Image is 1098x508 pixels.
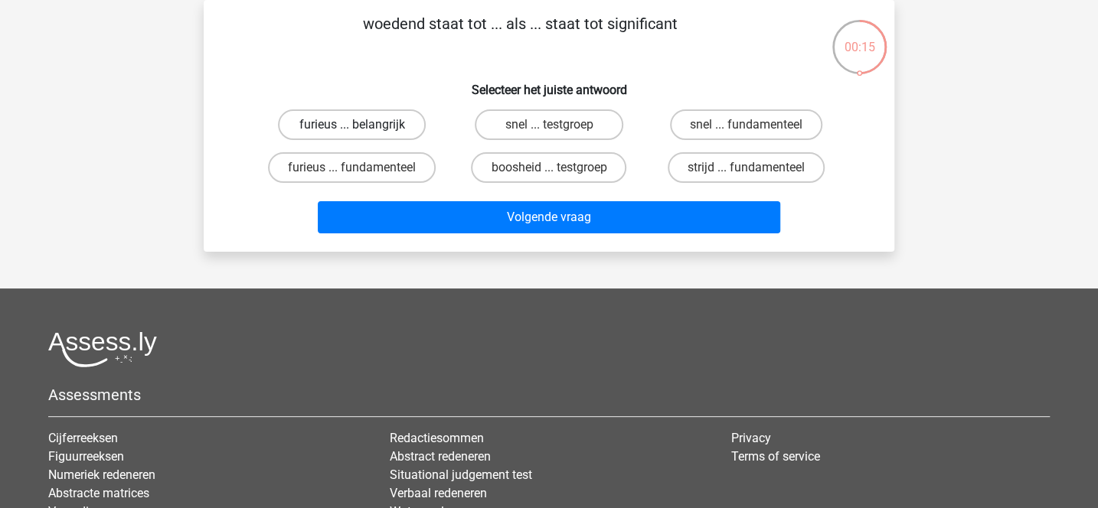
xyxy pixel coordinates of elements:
[390,467,532,482] a: Situational judgement test
[48,486,149,500] a: Abstracte matrices
[48,331,157,367] img: Assessly logo
[48,386,1050,404] h5: Assessments
[475,109,623,140] label: snel ... testgroep
[48,449,124,464] a: Figuurreeksen
[390,486,487,500] a: Verbaal redeneren
[278,109,426,140] label: furieus ... belangrijk
[731,431,771,445] a: Privacy
[390,431,484,445] a: Redactiesommen
[668,152,825,183] label: strijd ... fundamenteel
[48,431,118,445] a: Cijferreeksen
[670,109,822,140] label: snel ... fundamenteel
[731,449,820,464] a: Terms of service
[48,467,155,482] a: Numeriek redeneren
[390,449,491,464] a: Abstract redeneren
[831,18,888,57] div: 00:15
[228,70,870,97] h6: Selecteer het juiste antwoord
[318,201,781,233] button: Volgende vraag
[268,152,436,183] label: furieus ... fundamenteel
[471,152,626,183] label: boosheid ... testgroep
[228,12,812,58] p: woedend staat tot ... als ... staat tot significant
